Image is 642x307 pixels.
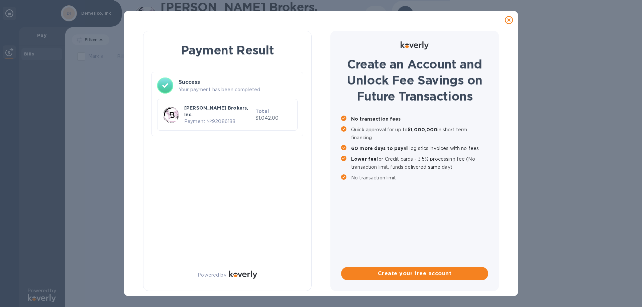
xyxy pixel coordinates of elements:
[408,127,437,132] b: $1,000,000
[351,155,488,171] p: for Credit cards - 3.5% processing fee (No transaction limit, funds delivered same day)
[341,56,488,104] h1: Create an Account and Unlock Fee Savings on Future Transactions
[179,78,298,86] h3: Success
[198,272,226,279] p: Powered by
[351,126,488,142] p: Quick approval for up to in short term financing
[351,144,488,152] p: all logistics invoices with no fees
[346,270,483,278] span: Create your free account
[179,86,298,93] p: Your payment has been completed.
[351,146,404,151] b: 60 more days to pay
[229,271,257,279] img: Logo
[184,118,253,125] p: Payment № 92086188
[351,156,377,162] b: Lower fee
[341,267,488,280] button: Create your free account
[255,115,292,122] p: $1,042.00
[184,105,253,118] p: [PERSON_NAME] Brokers, Inc.
[401,41,429,49] img: Logo
[351,116,401,122] b: No transaction fees
[154,42,301,58] h1: Payment Result
[255,109,269,114] b: Total
[351,174,488,182] p: No transaction limit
